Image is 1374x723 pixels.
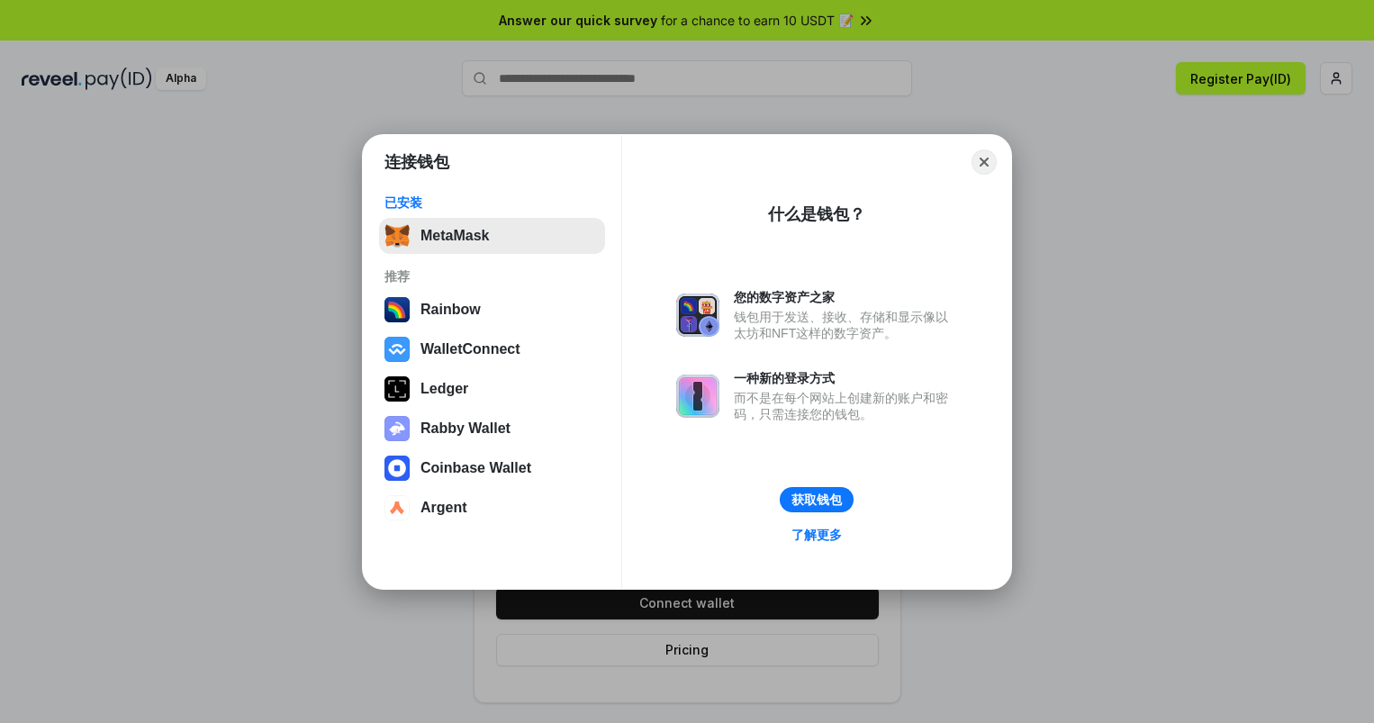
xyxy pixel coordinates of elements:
button: 获取钱包 [780,487,854,512]
button: MetaMask [379,218,605,254]
div: 您的数字资产之家 [734,289,957,305]
button: Argent [379,490,605,526]
button: Coinbase Wallet [379,450,605,486]
img: svg+xml,%3Csvg%20width%3D%2228%22%20height%3D%2228%22%20viewBox%3D%220%200%2028%2028%22%20fill%3D... [384,456,410,481]
a: 了解更多 [781,523,853,547]
div: 已安装 [384,194,600,211]
div: Coinbase Wallet [420,460,531,476]
div: 钱包用于发送、接收、存储和显示像以太坊和NFT这样的数字资产。 [734,309,957,341]
button: Rainbow [379,292,605,328]
div: 一种新的登录方式 [734,370,957,386]
div: 获取钱包 [791,492,842,508]
h1: 连接钱包 [384,151,449,173]
button: Ledger [379,371,605,407]
div: Rainbow [420,302,481,318]
img: svg+xml,%3Csvg%20width%3D%2228%22%20height%3D%2228%22%20viewBox%3D%220%200%2028%2028%22%20fill%3D... [384,337,410,362]
div: 推荐 [384,268,600,285]
img: svg+xml,%3Csvg%20xmlns%3D%22http%3A%2F%2Fwww.w3.org%2F2000%2Fsvg%22%20width%3D%2228%22%20height%3... [384,376,410,402]
div: MetaMask [420,228,489,244]
button: WalletConnect [379,331,605,367]
div: 了解更多 [791,527,842,543]
div: Rabby Wallet [420,420,511,437]
div: WalletConnect [420,341,520,357]
img: svg+xml,%3Csvg%20xmlns%3D%22http%3A%2F%2Fwww.w3.org%2F2000%2Fsvg%22%20fill%3D%22none%22%20viewBox... [676,294,719,337]
img: svg+xml,%3Csvg%20xmlns%3D%22http%3A%2F%2Fwww.w3.org%2F2000%2Fsvg%22%20fill%3D%22none%22%20viewBox... [676,375,719,418]
div: 而不是在每个网站上创建新的账户和密码，只需连接您的钱包。 [734,390,957,422]
img: svg+xml,%3Csvg%20fill%3D%22none%22%20height%3D%2233%22%20viewBox%3D%220%200%2035%2033%22%20width%... [384,223,410,249]
div: Argent [420,500,467,516]
button: Close [972,149,997,175]
img: svg+xml,%3Csvg%20width%3D%22120%22%20height%3D%22120%22%20viewBox%3D%220%200%20120%20120%22%20fil... [384,297,410,322]
img: svg+xml,%3Csvg%20width%3D%2228%22%20height%3D%2228%22%20viewBox%3D%220%200%2028%2028%22%20fill%3D... [384,495,410,520]
button: Rabby Wallet [379,411,605,447]
div: 什么是钱包？ [768,203,865,225]
div: Ledger [420,381,468,397]
img: svg+xml,%3Csvg%20xmlns%3D%22http%3A%2F%2Fwww.w3.org%2F2000%2Fsvg%22%20fill%3D%22none%22%20viewBox... [384,416,410,441]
